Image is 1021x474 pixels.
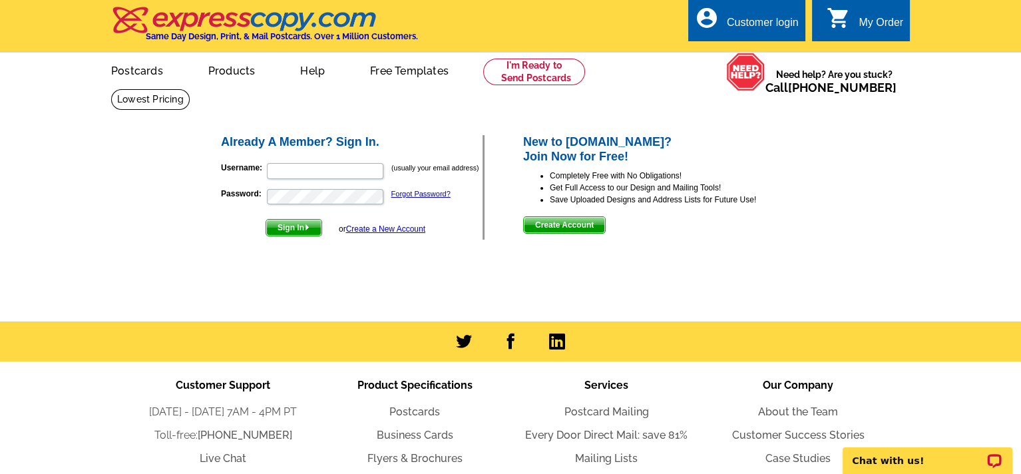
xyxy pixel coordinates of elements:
[357,379,473,391] span: Product Specifications
[111,16,418,41] a: Same Day Design, Print, & Mail Postcards. Over 1 Million Customers.
[349,54,470,85] a: Free Templates
[834,432,1021,474] iframe: LiveChat chat widget
[187,54,277,85] a: Products
[524,217,605,233] span: Create Account
[727,17,799,35] div: Customer login
[523,216,606,234] button: Create Account
[695,15,799,31] a: account_circle Customer login
[584,379,628,391] span: Services
[266,220,321,236] span: Sign In
[304,224,310,230] img: button-next-arrow-white.png
[90,54,184,85] a: Postcards
[266,219,322,236] button: Sign In
[367,452,463,465] a: Flyers & Brochures
[732,429,865,441] a: Customer Success Stories
[564,405,649,418] a: Postcard Mailing
[200,452,246,465] a: Live Chat
[575,452,638,465] a: Mailing Lists
[827,6,851,30] i: shopping_cart
[127,427,319,443] li: Toll-free:
[550,182,802,194] li: Get Full Access to our Design and Mailing Tools!
[279,54,346,85] a: Help
[550,194,802,206] li: Save Uploaded Designs and Address Lists for Future Use!
[389,405,440,418] a: Postcards
[221,188,266,200] label: Password:
[525,429,688,441] a: Every Door Direct Mail: save 81%
[221,162,266,174] label: Username:
[523,135,802,164] h2: New to [DOMAIN_NAME]? Join Now for Free!
[339,223,425,235] div: or
[221,135,483,150] h2: Already A Member? Sign In.
[726,53,765,91] img: help
[346,224,425,234] a: Create a New Account
[827,15,903,31] a: shopping_cart My Order
[550,170,802,182] li: Completely Free with No Obligations!
[758,405,838,418] a: About the Team
[765,68,903,95] span: Need help? Are you stuck?
[763,379,833,391] span: Our Company
[377,429,453,441] a: Business Cards
[198,429,292,441] a: [PHONE_NUMBER]
[391,190,451,198] a: Forgot Password?
[788,81,897,95] a: [PHONE_NUMBER]
[695,6,719,30] i: account_circle
[765,452,831,465] a: Case Studies
[176,379,270,391] span: Customer Support
[146,31,418,41] h4: Same Day Design, Print, & Mail Postcards. Over 1 Million Customers.
[391,164,479,172] small: (usually your email address)
[859,17,903,35] div: My Order
[765,81,897,95] span: Call
[127,404,319,420] li: [DATE] - [DATE] 7AM - 4PM PT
